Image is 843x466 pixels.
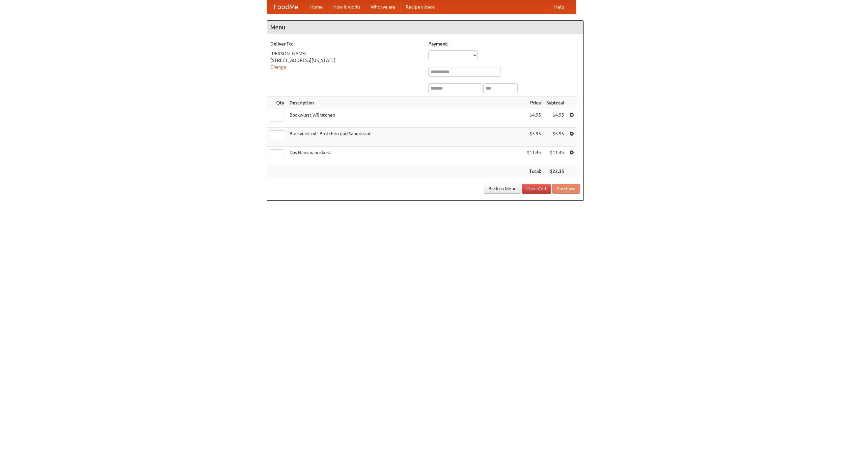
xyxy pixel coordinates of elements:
[524,147,544,165] td: $11.45
[287,97,524,109] th: Description
[270,64,286,69] a: Change
[287,109,524,128] td: Bockwurst Würstchen
[305,0,328,14] a: Home
[544,109,567,128] td: $4.95
[524,109,544,128] td: $4.95
[270,57,422,64] div: [STREET_ADDRESS][US_STATE]
[270,41,422,47] h5: Deliver To:
[524,97,544,109] th: Price
[267,0,305,14] a: FoodMe
[549,0,569,14] a: Help
[267,21,583,34] h4: Menu
[484,184,521,194] a: Back to Menu
[287,128,524,147] td: Bratwurst mit Brötchen und Sauerkraut
[366,0,400,14] a: Who we are
[400,0,440,14] a: Recipe videos
[544,165,567,178] th: $22.35
[270,50,422,57] div: [PERSON_NAME]
[428,41,580,47] h5: Payment:
[287,147,524,165] td: Das Hausmannskost
[544,147,567,165] td: $11.45
[522,184,551,194] a: Clear Cart
[544,128,567,147] td: $5.95
[267,97,287,109] th: Qty
[524,128,544,147] td: $5.95
[544,97,567,109] th: Subtotal
[524,165,544,178] th: Total:
[552,184,580,194] button: Purchase
[328,0,366,14] a: How it works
